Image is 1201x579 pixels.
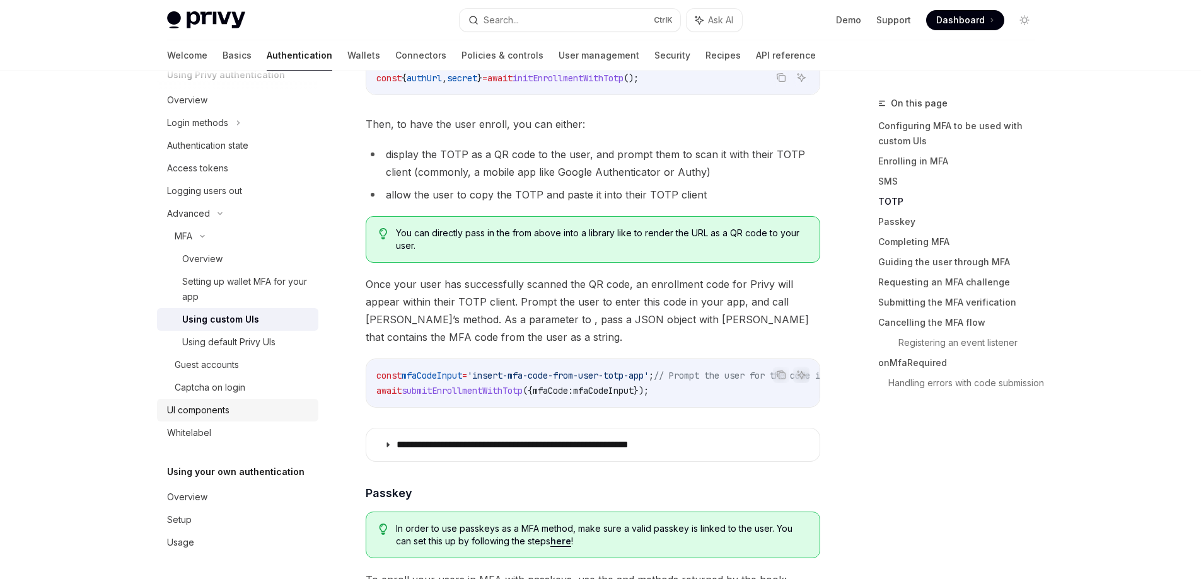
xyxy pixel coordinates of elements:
div: Search... [484,13,519,28]
a: Whitelabel [157,421,318,444]
span: const [376,72,402,84]
div: Overview [167,490,207,505]
span: submitEnrollmentWithTotp [402,385,523,396]
span: = [482,72,487,84]
span: Then, to have the user enroll, you can either: [366,115,820,133]
button: Copy the contents from the code block [773,69,789,86]
a: Overview [157,89,318,112]
li: display the TOTP as a QR code to the user, and prompt them to scan it with their TOTP client (com... [366,146,820,181]
a: Policies & controls [461,40,543,71]
a: Requesting an MFA challenge [878,272,1045,292]
div: Whitelabel [167,425,211,440]
span: Ask AI [708,14,733,26]
a: API reference [756,40,816,71]
a: Access tokens [157,157,318,180]
a: onMfaRequired [878,353,1045,373]
a: Connectors [395,40,446,71]
a: User management [559,40,639,71]
a: Authentication [267,40,332,71]
div: Setup [167,512,192,527]
span: const [376,370,402,381]
span: Dashboard [936,14,985,26]
a: Demo [836,14,861,26]
div: Using custom UIs [182,312,259,327]
a: Recipes [705,40,741,71]
div: Using default Privy UIs [182,335,276,350]
div: Overview [167,93,207,108]
a: here [550,536,571,547]
a: Handling errors with code submission [888,373,1045,393]
svg: Tip [379,228,388,239]
span: }); [634,385,649,396]
a: Configuring MFA to be used with custom UIs [878,116,1045,151]
div: Authentication state [167,138,248,153]
a: Basics [223,40,252,71]
span: mfaCode: [533,385,573,396]
svg: Tip [379,524,388,535]
a: Guiding the user through MFA [878,252,1045,272]
span: Ctrl K [654,15,673,25]
span: (); [624,72,639,84]
div: Overview [182,251,223,267]
span: initEnrollmentWithTotp [513,72,624,84]
a: Overview [157,486,318,508]
span: { [402,72,407,84]
a: Setting up wallet MFA for your app [157,270,318,308]
div: UI components [167,403,229,418]
a: Security [654,40,690,71]
span: On this page [891,96,948,111]
span: 'insert-mfa-code-from-user-totp-app' [467,370,649,381]
span: ; [649,370,654,381]
li: allow the user to copy the TOTP and paste it into their TOTP client [366,186,820,204]
span: mfaCodeInput [573,385,634,396]
a: Dashboard [926,10,1004,30]
span: = [462,370,467,381]
a: SMS [878,171,1045,192]
span: // Prompt the user for the code in their TOTP app [654,370,901,381]
a: Logging users out [157,180,318,202]
span: await [376,385,402,396]
a: Completing MFA [878,232,1045,252]
div: Usage [167,535,194,550]
a: Welcome [167,40,207,71]
div: Access tokens [167,161,228,176]
button: Copy the contents from the code block [773,367,789,383]
a: Usage [157,531,318,554]
span: Once your user has successfully scanned the QR code, an enrollment code for Privy will appear wit... [366,275,820,346]
a: Registering an event listener [898,333,1045,353]
span: secret [447,72,477,84]
span: Passkey [366,484,412,502]
a: Using default Privy UIs [157,331,318,353]
span: } [477,72,482,84]
span: , [442,72,447,84]
div: MFA [175,229,192,244]
a: TOTP [878,192,1045,212]
a: Wallets [347,40,380,71]
button: Ask AI [793,367,809,383]
span: authUrl [407,72,442,84]
a: UI components [157,399,318,421]
a: Enrolling in MFA [878,151,1045,171]
a: Passkey [878,212,1045,232]
div: Guest accounts [175,357,239,372]
img: light logo [167,11,245,29]
button: Ask AI [687,9,742,32]
div: Login methods [167,115,228,130]
span: await [487,72,513,84]
div: Setting up wallet MFA for your app [182,274,311,304]
button: Search...CtrlK [460,9,680,32]
a: Captcha on login [157,376,318,399]
span: ({ [523,385,533,396]
a: Support [876,14,911,26]
span: In order to use passkeys as a MFA method, make sure a valid passkey is linked to the user. You ca... [396,522,806,547]
button: Toggle dark mode [1014,10,1035,30]
span: mfaCodeInput [402,370,462,381]
div: Advanced [167,206,210,221]
a: Setup [157,508,318,531]
a: Submitting the MFA verification [878,292,1045,312]
a: Cancelling the MFA flow [878,312,1045,333]
h5: Using your own authentication [167,464,305,479]
a: Guest accounts [157,353,318,376]
a: Authentication state [157,134,318,157]
button: Ask AI [793,69,809,86]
